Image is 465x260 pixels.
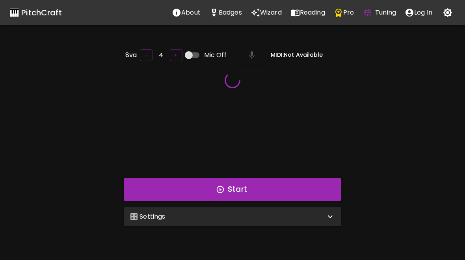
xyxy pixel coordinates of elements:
[140,49,153,61] button: –
[130,212,166,221] p: 🎛️ Settings
[375,8,396,17] p: Tuning
[167,5,205,20] button: About
[159,50,163,61] h6: 4
[181,8,201,17] p: About
[329,5,358,20] button: Pro
[414,8,432,17] p: Log In
[400,5,437,20] button: account of current user
[124,178,341,201] button: Start
[260,8,282,17] p: Wizard
[271,51,323,59] h6: MIDI: Not Available
[124,207,341,226] div: 🎛️ Settings
[286,5,329,20] button: Reading
[219,8,242,17] p: Badges
[205,5,246,20] button: Stats
[9,6,62,19] a: 🎹 PitchCraft
[300,8,325,17] p: Reading
[343,8,354,17] p: Pro
[170,49,182,61] button: +
[125,50,137,61] h6: 8va
[246,5,286,20] button: Wizard
[204,50,227,60] span: Mic Off
[358,5,400,20] button: Tuning Quiz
